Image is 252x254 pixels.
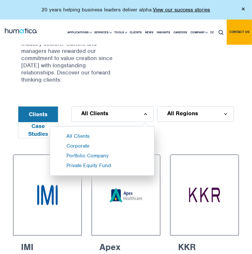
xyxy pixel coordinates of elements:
li: Private Equity Fund [66,163,154,172]
span: All Regions [167,111,198,116]
a: Company [189,20,208,45]
a: Services [93,20,113,45]
img: IMI [26,167,69,223]
p: 20 years helping business leaders deliver alpha. [42,7,210,13]
a: View our success stories [153,7,210,13]
a: Careers [172,20,189,45]
a: Contact us [227,20,252,45]
a: Tools [113,20,128,45]
img: logo [5,28,37,33]
img: d_arroww [144,113,147,115]
a: DE [208,20,215,45]
li: Portfolio Company [66,153,154,163]
li: Corporate [66,143,154,153]
img: KKR [183,167,226,223]
a: Insights [155,20,172,45]
img: search_icon [219,30,224,35]
a: News [143,20,155,45]
a: Applications [66,20,93,45]
span: All Clients [81,111,109,116]
a: Clients [128,20,143,45]
button: Case Studies [18,122,58,138]
img: d_arroww [224,113,227,115]
img: Apex Healthcare [104,167,148,223]
li: All Clients [66,133,154,143]
span: DE [210,30,214,34]
p: We operate internationally, and across industry sectors. Owners and managers have rewarded our co... [21,33,121,84]
button: Clients [18,107,58,122]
